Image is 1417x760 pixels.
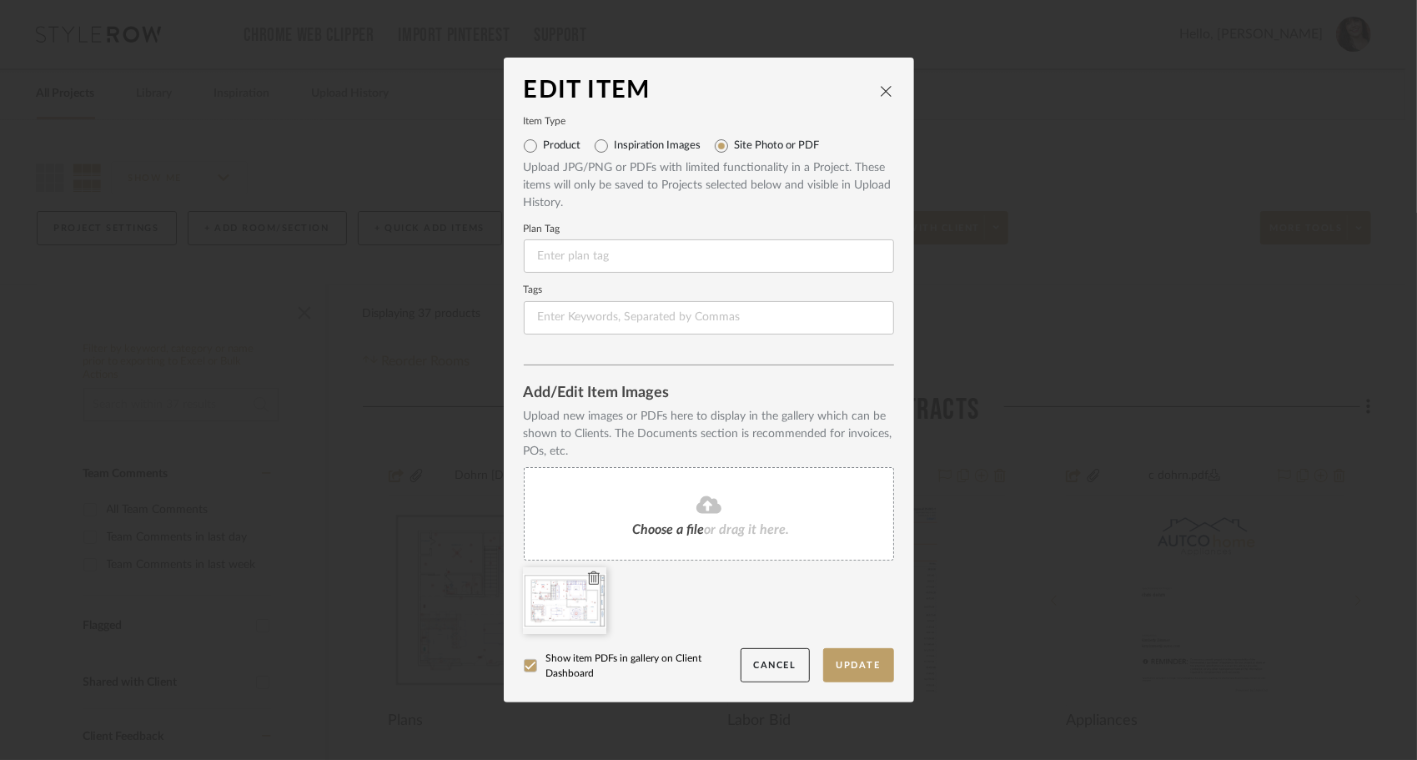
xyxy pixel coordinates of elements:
[524,239,894,273] input: Enter plan tag
[524,78,879,104] div: Edit Item
[615,139,701,153] label: Inspiration Images
[741,648,810,682] button: Cancel
[524,408,894,461] div: Upload new images or PDFs here to display in the gallery which can be shown to Clients. The Docum...
[879,83,894,98] button: close
[524,118,894,126] label: Item Type
[705,523,790,536] span: or drag it here.
[823,648,894,682] button: Update
[524,651,741,681] label: Show item PDFs in gallery on Client Dashboard
[524,159,894,212] div: Upload JPG/PNG or PDFs with limited functionality in a Project. These items will only be saved to...
[524,301,894,335] input: Enter Keywords, Separated by Commas
[544,139,581,153] label: Product
[524,225,894,234] label: Plan Tag
[524,385,894,402] div: Add/Edit Item Images
[524,286,894,294] label: Tags
[524,133,894,159] mat-radio-group: Select item type
[633,523,705,536] span: Choose a file
[735,139,820,153] label: Site Photo or PDF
